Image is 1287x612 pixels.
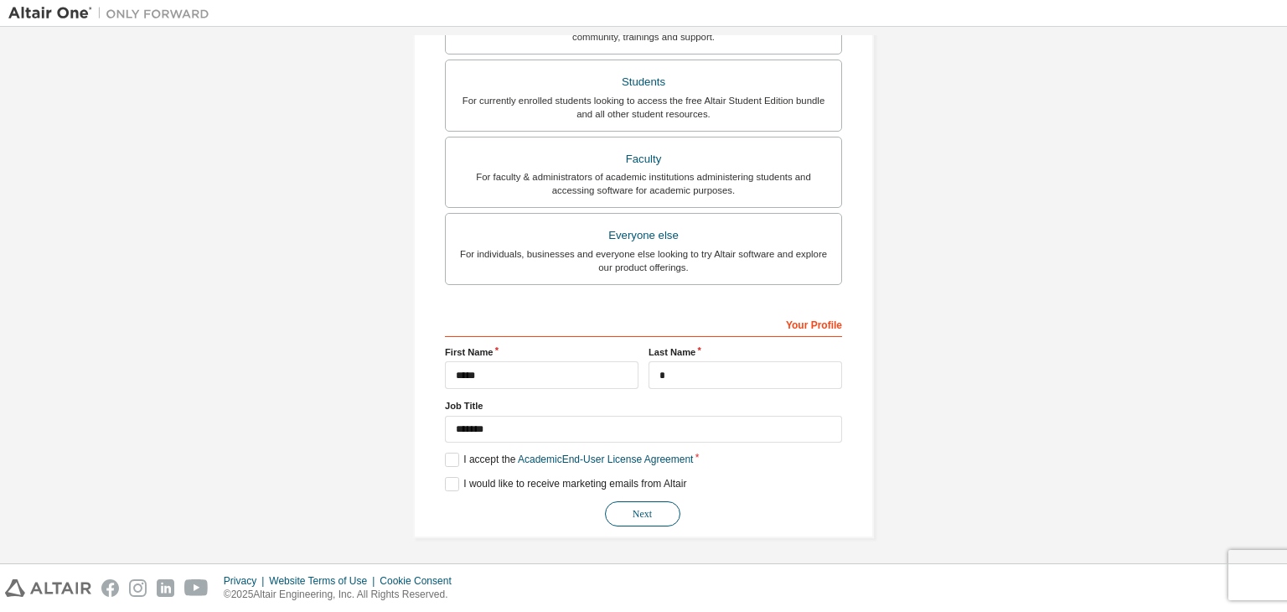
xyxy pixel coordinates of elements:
div: Your Profile [445,310,842,337]
div: Privacy [224,574,269,588]
div: For faculty & administrators of academic institutions administering students and accessing softwa... [456,170,831,197]
label: I would like to receive marketing emails from Altair [445,477,686,491]
div: Website Terms of Use [269,574,380,588]
img: facebook.svg [101,579,119,597]
img: instagram.svg [129,579,147,597]
div: Students [456,70,831,94]
a: Academic End-User License Agreement [518,454,693,465]
label: Last Name [649,345,842,359]
img: Altair One [8,5,218,22]
img: youtube.svg [184,579,209,597]
button: Next [605,501,680,526]
label: First Name [445,345,638,359]
div: Cookie Consent [380,574,461,588]
label: I accept the [445,453,693,467]
img: altair_logo.svg [5,579,91,597]
img: linkedin.svg [157,579,174,597]
div: For individuals, businesses and everyone else looking to try Altair software and explore our prod... [456,247,831,274]
label: Job Title [445,399,842,412]
p: © 2025 Altair Engineering, Inc. All Rights Reserved. [224,588,462,602]
div: Faculty [456,148,831,171]
div: For currently enrolled students looking to access the free Altair Student Edition bundle and all ... [456,94,831,121]
div: Everyone else [456,224,831,247]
